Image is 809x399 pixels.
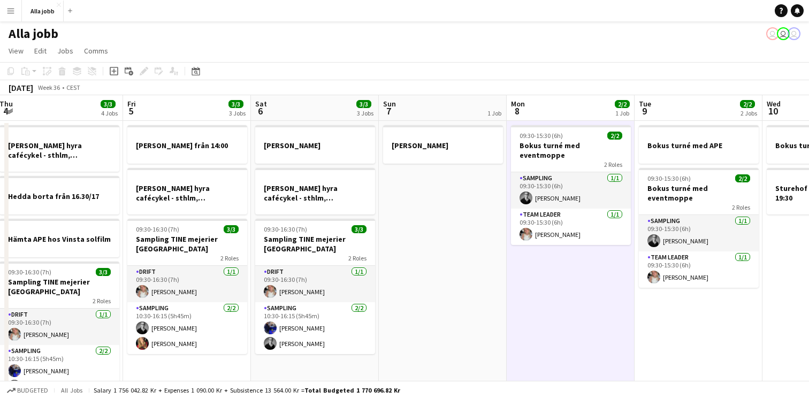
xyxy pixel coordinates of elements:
h3: Sampling TINE mejerier [GEOGRAPHIC_DATA] [255,234,375,254]
span: 09:30-15:30 (6h) [520,132,563,140]
span: All jobs [59,386,85,394]
div: 1 Job [615,109,629,117]
app-card-role: Sampling1/109:30-15:30 (6h)[PERSON_NAME] [511,172,631,209]
div: [DATE] [9,82,33,93]
button: Budgeted [5,385,50,396]
span: View [9,46,24,56]
span: 2 Roles [604,160,622,168]
span: 2 Roles [93,297,111,305]
app-job-card: 09:30-16:30 (7h)3/3Sampling TINE mejerier [GEOGRAPHIC_DATA]2 RolesDrift1/109:30-16:30 (7h)[PERSON... [255,219,375,354]
span: 2/2 [615,100,630,108]
a: Jobs [53,44,78,58]
app-job-card: 09:30-15:30 (6h)2/2Bokus turné med eventmoppe2 RolesSampling1/109:30-15:30 (6h)[PERSON_NAME]Team ... [511,125,631,245]
app-user-avatar: Stina Dahl [788,27,800,40]
span: 3/3 [356,100,371,108]
app-user-avatar: August Löfgren [766,27,779,40]
span: 3/3 [224,225,239,233]
app-card-role: Drift1/109:30-16:30 (7h)[PERSON_NAME] [127,266,247,302]
span: 2/2 [607,132,622,140]
h3: [PERSON_NAME] [255,141,375,150]
span: 2/2 [735,174,750,182]
span: Mon [511,99,525,109]
span: 2 Roles [348,254,367,262]
span: 10 [765,105,781,117]
div: 3 Jobs [357,109,373,117]
span: 09:30-16:30 (7h) [8,268,51,276]
span: Total Budgeted 1 770 696.82 kr [304,386,400,394]
app-job-card: 09:30-16:30 (7h)3/3Sampling TINE mejerier [GEOGRAPHIC_DATA]2 RolesDrift1/109:30-16:30 (7h)[PERSON... [127,219,247,354]
app-job-card: [PERSON_NAME] hyra cafécykel - sthlm, [GEOGRAPHIC_DATA], cph [127,168,247,214]
span: 2 Roles [220,254,239,262]
span: 5 [126,105,136,117]
div: 4 Jobs [101,109,118,117]
app-job-card: [PERSON_NAME] hyra cafécykel - sthlm, [GEOGRAPHIC_DATA], cph [255,168,375,214]
app-job-card: Bokus turné med APE [639,125,759,164]
h3: Bokus turné med eventmoppe [639,183,759,203]
div: 1 Job [487,109,501,117]
span: Jobs [57,46,73,56]
app-card-role: Team Leader1/109:30-15:30 (6h)[PERSON_NAME] [639,251,759,288]
span: 9 [637,105,651,117]
div: 3 Jobs [229,109,246,117]
app-job-card: [PERSON_NAME] från 14:00 [127,125,247,164]
span: Wed [767,99,781,109]
app-card-role: Sampling1/109:30-15:30 (6h)[PERSON_NAME] [639,215,759,251]
span: 3/3 [228,100,243,108]
span: 09:30-15:30 (6h) [647,174,691,182]
a: View [4,44,28,58]
h1: Alla jobb [9,26,58,42]
button: Alla jobb [22,1,64,21]
h3: Bokus turné med eventmoppe [511,141,631,160]
app-card-role: Team Leader1/109:30-15:30 (6h)[PERSON_NAME] [511,209,631,245]
div: CEST [66,83,80,91]
h3: [PERSON_NAME] hyra cafécykel - sthlm, [GEOGRAPHIC_DATA], cph [127,183,247,203]
h3: Sampling TINE mejerier [GEOGRAPHIC_DATA] [127,234,247,254]
app-user-avatar: Emil Hasselberg [777,27,790,40]
app-job-card: 09:30-15:30 (6h)2/2Bokus turné med eventmoppe2 RolesSampling1/109:30-15:30 (6h)[PERSON_NAME]Team ... [639,168,759,288]
a: Edit [30,44,51,58]
span: 8 [509,105,525,117]
span: 3/3 [96,268,111,276]
a: Comms [80,44,112,58]
span: 6 [254,105,267,117]
span: 2 Roles [732,203,750,211]
h3: [PERSON_NAME] från 14:00 [127,141,247,150]
span: Week 36 [35,83,62,91]
span: 09:30-16:30 (7h) [264,225,307,233]
app-job-card: [PERSON_NAME] [383,125,503,164]
span: 3/3 [352,225,367,233]
span: Tue [639,99,651,109]
app-job-card: [PERSON_NAME] [255,125,375,164]
span: 3/3 [101,100,116,108]
span: Sun [383,99,396,109]
span: Edit [34,46,47,56]
div: 2 Jobs [741,109,757,117]
app-card-role: Sampling2/210:30-16:15 (5h45m)[PERSON_NAME][PERSON_NAME] [127,302,247,354]
app-card-role: Sampling2/210:30-16:15 (5h45m)[PERSON_NAME][PERSON_NAME] [255,302,375,354]
app-card-role: Drift1/109:30-16:30 (7h)[PERSON_NAME] [255,266,375,302]
h3: Bokus turné med APE [639,141,759,150]
h3: [PERSON_NAME] hyra cafécykel - sthlm, [GEOGRAPHIC_DATA], cph [255,183,375,203]
span: 09:30-16:30 (7h) [136,225,179,233]
span: 7 [381,105,396,117]
h3: [PERSON_NAME] [383,141,503,150]
span: Fri [127,99,136,109]
span: Budgeted [17,387,48,394]
span: Comms [84,46,108,56]
span: Sat [255,99,267,109]
span: 2/2 [740,100,755,108]
div: Salary 1 756 042.82 kr + Expenses 1 090.00 kr + Subsistence 13 564.00 kr = [94,386,400,394]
